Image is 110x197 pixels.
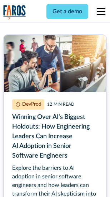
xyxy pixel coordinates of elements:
img: Logo of the analytics and reporting company Faros. [3,5,26,20]
a: home [3,5,26,20]
a: Get a demo [46,4,88,19]
div: menu [92,3,107,20]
